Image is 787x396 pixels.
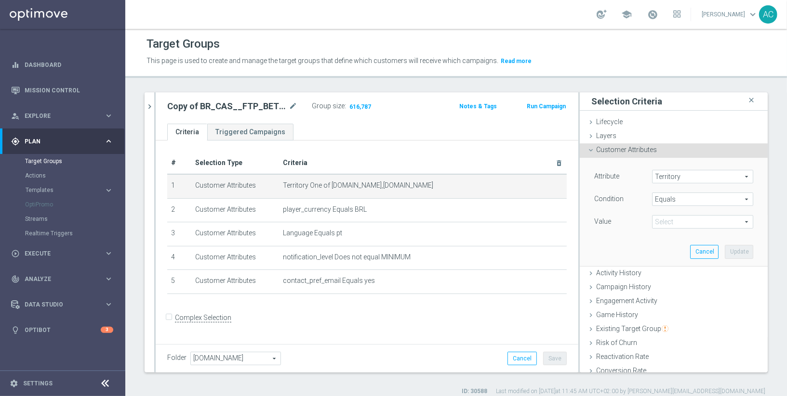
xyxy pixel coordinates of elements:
[25,251,104,256] span: Execute
[596,118,623,126] span: Lifecycle
[526,101,567,112] button: Run Campaign
[26,187,94,193] span: Templates
[11,275,20,283] i: track_changes
[25,139,104,144] span: Plan
[11,326,114,334] div: lightbulb Optibot 3
[759,5,777,24] div: AC
[25,186,114,194] button: Templates keyboard_arrow_right
[596,353,649,360] span: Reactivation Rate
[25,157,100,165] a: Target Groups
[596,325,668,332] span: Existing Target Group
[25,154,124,168] div: Target Groups
[104,186,113,195] i: keyboard_arrow_right
[25,113,104,119] span: Explore
[25,226,124,241] div: Realtime Triggers
[101,327,113,333] div: 3
[596,146,657,153] span: Customer Attributes
[500,56,533,66] button: Read more
[11,301,114,308] button: Data Studio keyboard_arrow_right
[11,61,20,69] i: equalizer
[345,102,346,110] label: :
[167,152,191,174] th: #
[23,381,53,386] a: Settings
[621,9,632,20] span: school
[11,317,113,343] div: Optibot
[191,198,279,222] td: Customer Attributes
[191,152,279,174] th: Selection Type
[594,195,624,203] lable: Condition
[596,297,657,305] span: Engagement Activity
[147,37,220,51] h1: Target Groups
[104,111,113,120] i: keyboard_arrow_right
[167,246,191,270] td: 4
[145,102,154,111] i: chevron_right
[25,52,113,77] a: Dashboard
[596,339,637,346] span: Risk of Churn
[596,367,646,374] span: Conversion Rate
[11,250,114,257] button: play_circle_outline Execute keyboard_arrow_right
[11,300,104,309] div: Data Studio
[25,212,124,226] div: Streams
[11,326,20,334] i: lightbulb
[596,269,641,277] span: Activity History
[11,77,113,103] div: Mission Control
[11,87,114,94] button: Mission Control
[11,249,20,258] i: play_circle_outline
[283,253,411,261] span: notification_level Does not equal MINIMUM
[25,183,124,197] div: Templates
[348,103,372,112] span: 616,787
[11,275,114,283] button: track_changes Analyze keyboard_arrow_right
[167,174,191,198] td: 1
[543,352,567,365] button: Save
[458,101,498,112] button: Notes & Tags
[11,112,114,120] button: person_search Explore keyboard_arrow_right
[167,101,287,112] h2: Copy of BR_CAS__FTP_BET_2025__ALL_EMA_TAC_MIX
[207,124,293,141] a: Triggered Campaigns
[507,352,537,365] button: Cancel
[25,197,124,212] div: OptiPromo
[25,302,104,307] span: Data Studio
[175,313,231,322] label: Complex Selection
[11,61,114,69] button: equalizer Dashboard
[26,187,104,193] div: Templates
[690,245,719,258] button: Cancel
[596,132,616,140] span: Layers
[11,112,20,120] i: person_search
[145,92,154,121] button: chevron_right
[11,137,104,146] div: Plan
[11,52,113,77] div: Dashboard
[11,249,104,258] div: Execute
[147,57,498,64] span: This page is used to create and manage the target groups that define which customers will receive...
[283,277,375,285] span: contact_pref_email Equals yes
[283,229,342,237] span: Language Equals pt
[104,249,113,258] i: keyboard_arrow_right
[191,270,279,294] td: Customer Attributes
[104,137,113,146] i: keyboard_arrow_right
[191,222,279,246] td: Customer Attributes
[283,205,367,214] span: player_currency Equals BRL
[25,317,101,343] a: Optibot
[747,9,758,20] span: keyboard_arrow_down
[167,124,207,141] a: Criteria
[167,354,187,362] label: Folder
[25,172,100,179] a: Actions
[167,222,191,246] td: 3
[25,77,113,103] a: Mission Control
[25,276,104,282] span: Analyze
[167,198,191,222] td: 2
[191,174,279,198] td: Customer Attributes
[591,96,662,107] h3: Selection Criteria
[701,7,759,22] a: [PERSON_NAME]keyboard_arrow_down
[11,138,114,145] button: gps_fixed Plan keyboard_arrow_right
[462,387,487,396] label: ID: 30588
[11,275,104,283] div: Analyze
[725,245,753,258] button: Update
[11,112,104,120] div: Explore
[25,230,100,237] a: Realtime Triggers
